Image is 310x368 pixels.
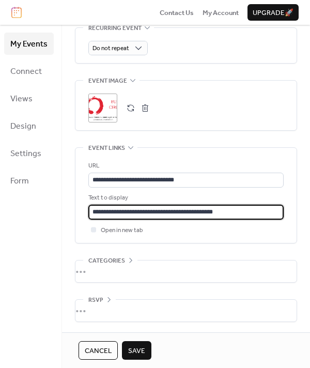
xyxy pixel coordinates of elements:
span: RSVP [88,295,103,305]
a: Connect [4,60,54,82]
span: My Account [203,8,239,18]
span: Form [10,173,29,189]
div: Text to display [88,193,282,203]
button: Upgrade🚀 [247,4,299,21]
span: Views [10,91,33,107]
img: logo [11,7,22,18]
div: URL [88,161,282,171]
a: Contact Us [160,7,194,18]
span: Event links [88,143,125,154]
span: Design [10,118,36,134]
span: Connect [10,64,42,80]
div: ; [88,94,117,122]
div: ••• [75,260,297,282]
button: Save [122,341,151,360]
a: Design [4,115,54,137]
a: Settings [4,142,54,164]
span: Cancel [85,346,112,356]
div: ••• [75,300,297,321]
a: Form [4,170,54,192]
span: My Events [10,36,48,52]
a: My Events [4,33,54,55]
span: Categories [88,256,125,266]
span: Settings [10,146,41,162]
span: Recurring event [88,23,142,33]
span: Event image [88,76,127,86]
a: My Account [203,7,239,18]
span: Save [128,346,145,356]
span: Contact Us [160,8,194,18]
span: Open in new tab [101,225,143,236]
button: Cancel [79,341,118,360]
a: Views [4,87,54,110]
span: Do not repeat [92,42,129,54]
span: Upgrade 🚀 [253,8,293,18]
